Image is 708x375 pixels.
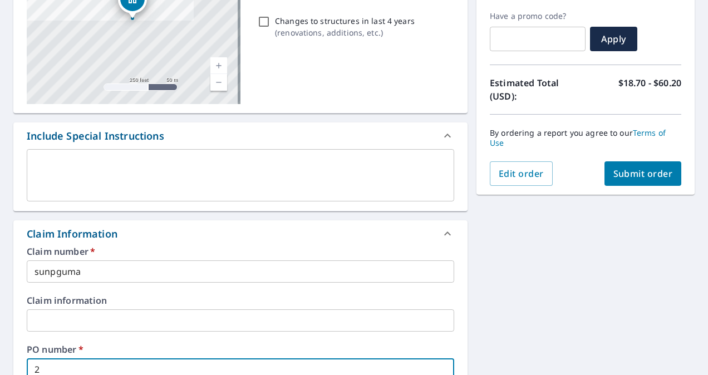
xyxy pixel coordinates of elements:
[490,11,586,21] label: Have a promo code?
[599,33,628,45] span: Apply
[27,226,117,241] div: Claim Information
[490,127,666,148] a: Terms of Use
[13,122,468,149] div: Include Special Instructions
[27,345,454,354] label: PO number
[13,220,468,247] div: Claim Information
[490,161,553,186] button: Edit order
[490,76,586,103] p: Estimated Total (USD):
[490,128,681,148] p: By ordering a report you agree to our
[275,15,415,27] p: Changes to structures in last 4 years
[27,296,454,305] label: Claim information
[27,129,164,144] div: Include Special Instructions
[499,167,544,180] span: Edit order
[618,76,681,103] p: $18.70 - $60.20
[275,27,415,38] p: ( renovations, additions, etc. )
[210,57,227,74] a: Current Level 17, Zoom In
[27,247,454,256] label: Claim number
[613,167,673,180] span: Submit order
[590,27,637,51] button: Apply
[604,161,682,186] button: Submit order
[210,74,227,91] a: Current Level 17, Zoom Out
